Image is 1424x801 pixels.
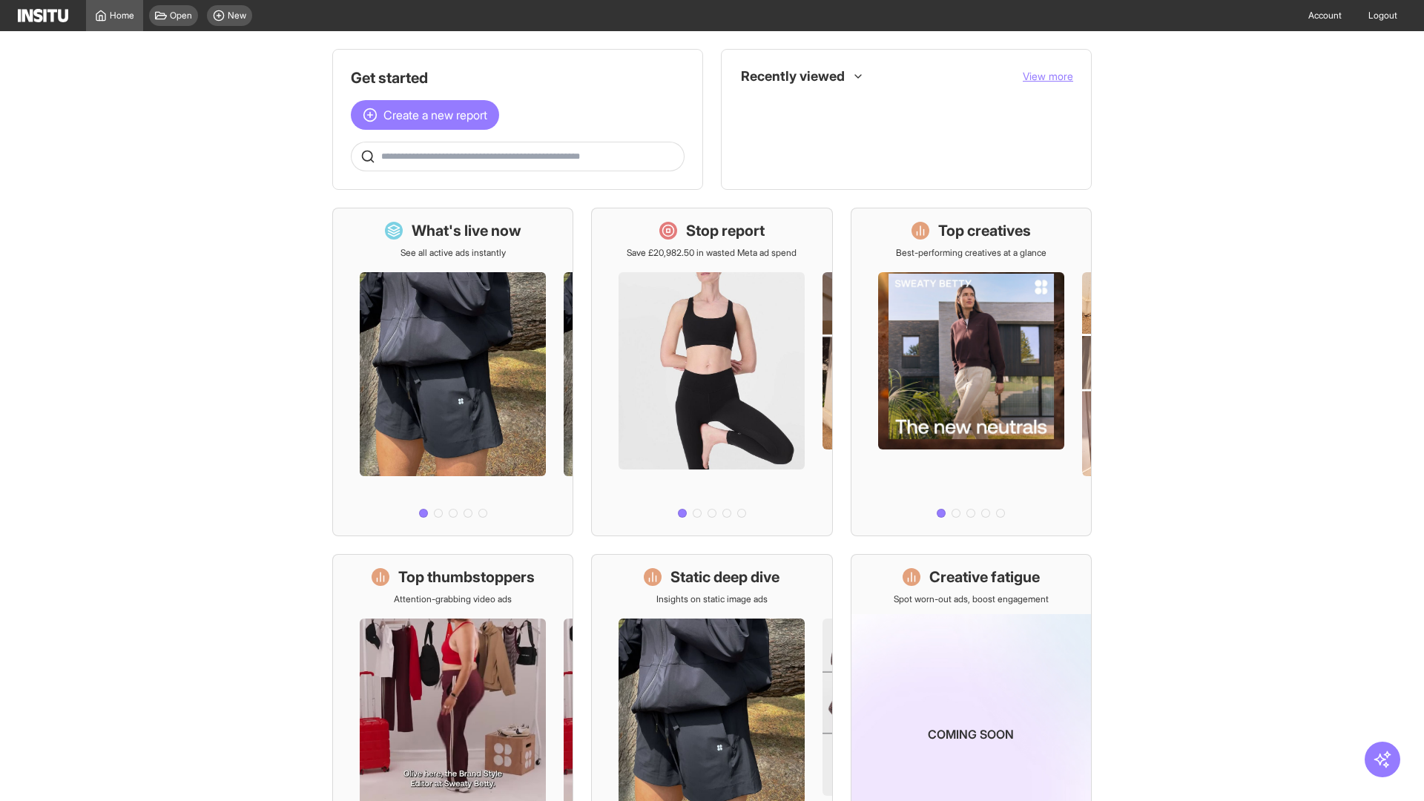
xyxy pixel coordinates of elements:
[412,220,521,241] h1: What's live now
[351,100,499,130] button: Create a new report
[1023,70,1073,82] span: View more
[398,567,535,587] h1: Top thumbstoppers
[394,593,512,605] p: Attention-grabbing video ads
[670,567,779,587] h1: Static deep dive
[938,220,1031,241] h1: Top creatives
[1023,69,1073,84] button: View more
[745,97,763,115] div: Insights
[383,106,487,124] span: Create a new report
[627,247,797,259] p: Save £20,982.50 in wasted Meta ad spend
[228,10,246,22] span: New
[772,133,819,145] span: Placements
[351,67,685,88] h1: Get started
[591,208,832,536] a: Stop reportSave £20,982.50 in wasted Meta ad spend
[772,133,1061,145] span: Placements
[18,9,68,22] img: Logo
[656,593,768,605] p: Insights on static image ads
[851,208,1092,536] a: Top creativesBest-performing creatives at a glance
[772,100,1061,112] span: TikTok Ads
[110,10,134,22] span: Home
[745,130,763,148] div: Insights
[686,220,765,241] h1: Stop report
[896,247,1046,259] p: Best-performing creatives at a glance
[332,208,573,536] a: What's live nowSee all active ads instantly
[170,10,192,22] span: Open
[400,247,506,259] p: See all active ads instantly
[772,100,815,112] span: TikTok Ads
